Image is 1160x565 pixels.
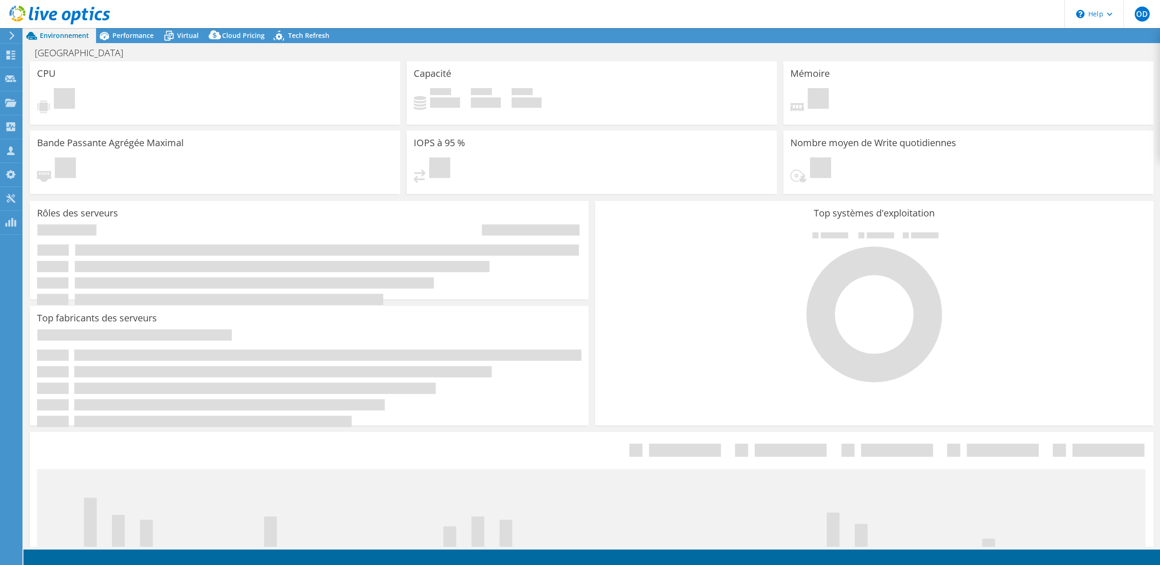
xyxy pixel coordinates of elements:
span: En attente [55,157,76,180]
span: En attente [429,157,450,180]
span: Utilisé [430,88,451,97]
h4: 0 Gio [471,97,501,108]
span: Espace libre [471,88,492,97]
h3: Capacité [414,68,451,79]
span: Performance [112,31,154,40]
span: En attente [54,88,75,111]
span: Cloud Pricing [222,31,265,40]
h1: [GEOGRAPHIC_DATA] [30,48,138,58]
span: En attente [808,88,829,111]
h3: CPU [37,68,56,79]
span: OD [1135,7,1150,22]
span: En attente [810,157,831,180]
svg: \n [1076,10,1085,18]
h4: 0 Gio [430,97,460,108]
h3: Rôles des serveurs [37,208,118,218]
h3: IOPS à 95 % [414,138,465,148]
h3: Mémoire [790,68,830,79]
h3: Bande Passante Agrégée Maximal [37,138,184,148]
h3: Nombre moyen de Write quotidiennes [790,138,956,148]
h4: 0 Gio [512,97,542,108]
span: Tech Refresh [288,31,329,40]
span: Virtual [177,31,199,40]
h3: Top systèmes d'exploitation [602,208,1146,218]
h3: Top fabricants des serveurs [37,313,157,323]
span: Environnement [40,31,89,40]
span: Total [512,88,533,97]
